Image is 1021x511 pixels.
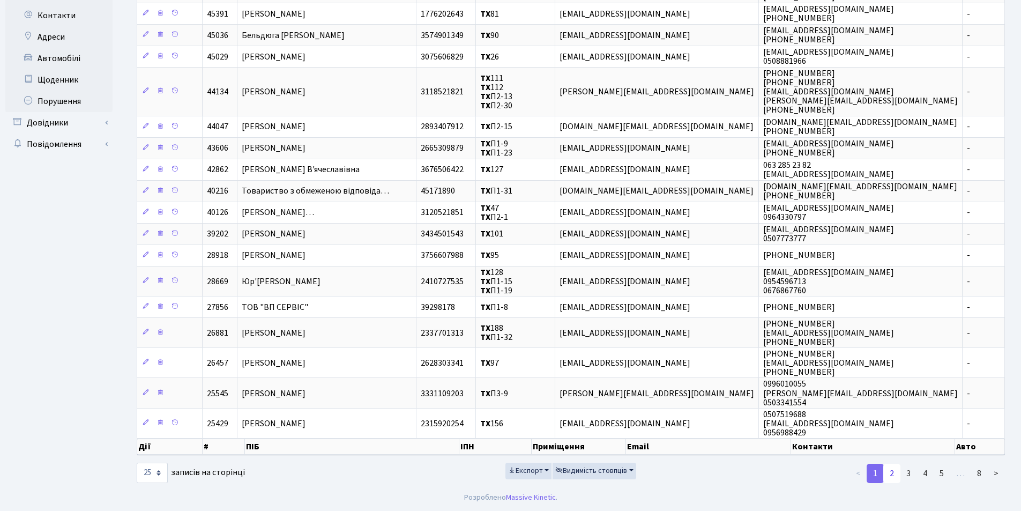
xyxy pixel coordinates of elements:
span: [EMAIL_ADDRESS][DOMAIN_NAME] 0954596713 0676867760 [763,266,894,297]
a: Щоденник [5,69,113,91]
span: [PERSON_NAME] [242,327,305,339]
span: - [967,8,970,20]
span: 40216 [207,186,228,197]
span: [PERSON_NAME] [242,228,305,240]
span: - [967,143,970,154]
span: Товариство з обмеженою відповіда… [242,186,389,197]
span: 3075606829 [421,51,464,63]
span: [EMAIL_ADDRESS][DOMAIN_NAME] [560,29,690,41]
b: ТХ [480,138,490,150]
span: [PERSON_NAME] [242,250,305,262]
a: Контакти [5,5,113,26]
span: 0996010055 [PERSON_NAME][EMAIL_ADDRESS][DOMAIN_NAME] 0503341554 [763,379,958,409]
span: 128 П1-15 П1-19 [480,266,512,297]
a: 2 [883,464,900,483]
b: ТХ [480,418,490,429]
th: Авто [955,439,1005,455]
span: 127 [480,164,503,176]
span: 3331109203 [421,388,464,399]
span: 156 [480,418,503,429]
span: [EMAIL_ADDRESS][DOMAIN_NAME] [560,327,690,339]
span: 81 [480,8,499,20]
span: [EMAIL_ADDRESS][DOMAIN_NAME] [560,276,690,287]
span: 2893407912 [421,121,464,133]
span: 2410727535 [421,276,464,287]
span: ТОВ "ВП СЕРВІС" [242,301,308,313]
b: ТХ [480,276,490,287]
span: [PERSON_NAME] [242,86,305,98]
span: 188 П1-32 [480,322,512,343]
b: ТХ [480,266,490,278]
span: [PHONE_NUMBER] [763,301,835,313]
span: 3574901349 [421,29,464,41]
span: 3120521851 [421,207,464,219]
span: [DOMAIN_NAME][EMAIL_ADDRESS][DOMAIN_NAME] [PHONE_NUMBER] [763,116,957,137]
span: 45391 [207,8,228,20]
span: [PERSON_NAME] [242,418,305,429]
a: 5 [933,464,950,483]
span: 28918 [207,250,228,262]
span: [PERSON_NAME] [242,8,305,20]
span: [DOMAIN_NAME][EMAIL_ADDRESS][DOMAIN_NAME] [560,186,754,197]
b: ТХ [480,322,490,334]
span: - [967,186,970,197]
th: ПІБ [245,439,460,455]
span: [EMAIL_ADDRESS][DOMAIN_NAME] [PHONE_NUMBER] [763,138,894,159]
a: 8 [971,464,988,483]
b: ТХ [480,82,490,93]
b: ТХ [480,72,490,84]
span: - [967,250,970,262]
span: П1-9 П1-23 [480,138,512,159]
span: [EMAIL_ADDRESS][DOMAIN_NAME] [560,357,690,369]
b: ТХ [480,8,490,20]
span: 3434501543 [421,228,464,240]
label: записів на сторінці [137,463,245,483]
span: 28669 [207,276,228,287]
span: П1-31 [480,186,512,197]
span: 1776202643 [421,8,464,20]
span: - [967,388,970,399]
span: 26 [480,51,499,63]
a: 3 [900,464,917,483]
a: Адреси [5,26,113,48]
a: Довідники [5,112,113,134]
span: [EMAIL_ADDRESS][DOMAIN_NAME] [PHONE_NUMBER] [763,3,894,24]
span: 42862 [207,164,228,176]
span: 44134 [207,86,228,98]
th: Email [626,439,791,455]
span: 0507519688 [EMAIL_ADDRESS][DOMAIN_NAME] 0956988429 [763,409,894,439]
button: Видимість стовпців [553,463,636,479]
span: 2665309879 [421,143,464,154]
span: Видимість стовпців [555,465,627,476]
span: 101 [480,228,503,240]
th: Контакти [791,439,955,455]
b: ТХ [480,301,490,313]
span: П3-9 [480,388,508,399]
span: Юр'[PERSON_NAME] [242,276,321,287]
span: 3676506422 [421,164,464,176]
span: [PHONE_NUMBER] [763,250,835,262]
span: 45029 [207,51,228,63]
span: [PERSON_NAME][EMAIL_ADDRESS][DOMAIN_NAME] [560,388,754,399]
span: - [967,121,970,133]
a: Повідомлення [5,134,113,155]
span: - [967,164,970,176]
span: [PERSON_NAME][EMAIL_ADDRESS][DOMAIN_NAME] [560,86,754,98]
select: записів на сторінці [137,463,168,483]
span: - [967,51,970,63]
span: [PERSON_NAME] [242,388,305,399]
span: [PERSON_NAME] В'ячеславівна [242,164,360,176]
span: 40126 [207,207,228,219]
span: 111 112 П2-13 П2-30 [480,72,512,112]
th: Приміщення [532,439,626,455]
b: ТХ [480,121,490,133]
span: [PERSON_NAME] [242,143,305,154]
span: [PHONE_NUMBER] [EMAIL_ADDRESS][DOMAIN_NAME] [PHONE_NUMBER] [763,348,894,378]
span: [DOMAIN_NAME][EMAIL_ADDRESS][DOMAIN_NAME] [560,121,754,133]
span: 47 П2-1 [480,202,508,223]
span: П1-8 [480,301,508,313]
span: 3756607988 [421,250,464,262]
span: 25429 [207,418,228,429]
span: 95 [480,250,499,262]
span: 39202 [207,228,228,240]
